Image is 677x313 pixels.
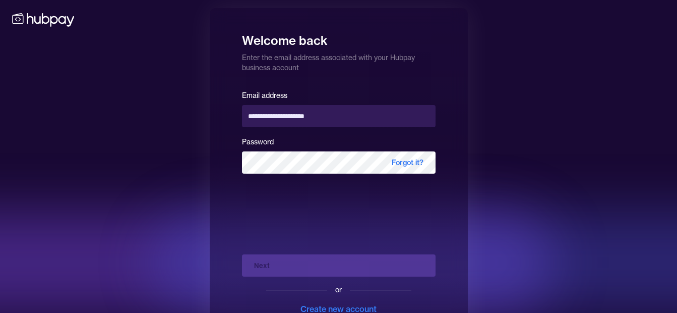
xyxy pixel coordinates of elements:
[242,48,436,73] p: Enter the email address associated with your Hubpay business account
[380,151,436,174] span: Forgot it?
[335,285,342,295] div: or
[242,26,436,48] h1: Welcome back
[242,91,287,100] label: Email address
[242,137,274,146] label: Password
